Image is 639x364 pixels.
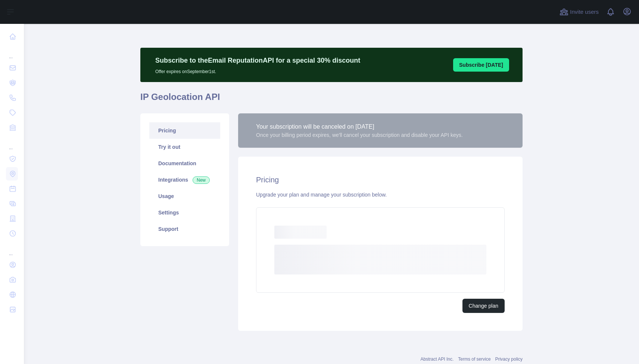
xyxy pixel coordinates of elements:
[453,58,509,72] button: Subscribe [DATE]
[155,66,360,75] p: Offer expires on September 1st.
[155,55,360,66] p: Subscribe to the Email Reputation API for a special 30 % discount
[6,45,18,60] div: ...
[149,221,220,237] a: Support
[6,242,18,257] div: ...
[149,188,220,204] a: Usage
[256,122,463,131] div: Your subscription will be canceled on [DATE]
[149,172,220,188] a: Integrations New
[149,155,220,172] a: Documentation
[256,191,505,198] div: Upgrade your plan and manage your subscription below.
[462,299,505,313] button: Change plan
[149,122,220,139] a: Pricing
[149,204,220,221] a: Settings
[149,139,220,155] a: Try it out
[256,175,505,185] h2: Pricing
[140,91,523,109] h1: IP Geolocation API
[458,357,490,362] a: Terms of service
[421,357,454,362] a: Abstract API Inc.
[558,6,600,18] button: Invite users
[6,136,18,151] div: ...
[256,131,463,139] div: Once your billing period expires, we'll cancel your subscription and disable your API keys.
[495,357,523,362] a: Privacy policy
[193,176,210,184] span: New
[570,8,599,16] span: Invite users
